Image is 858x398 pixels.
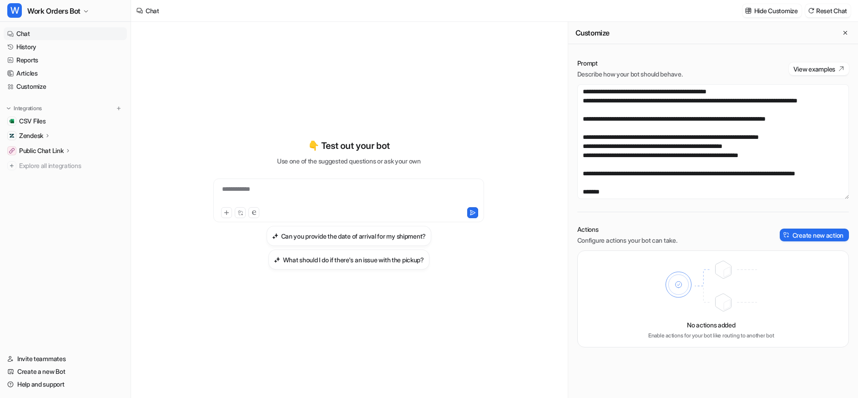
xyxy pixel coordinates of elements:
[4,80,127,93] a: Customize
[268,250,429,270] button: What should I do if there's an issue with the pickup?What should I do if there's an issue with th...
[19,158,123,173] span: Explore all integrations
[19,131,43,140] p: Zendesk
[283,255,424,265] h3: What should I do if there's an issue with the pickup?
[272,233,278,240] img: Can you provide the date of arrival for my shipment?
[577,236,677,245] p: Configure actions your bot can take.
[742,4,802,17] button: Hide Customize
[840,27,851,38] button: Close flyout
[7,3,22,18] span: W
[281,231,426,241] h3: Can you provide the date of arrival for my shipment?
[7,161,16,170] img: explore all integrations
[783,232,790,238] img: create-action-icon.svg
[789,62,849,75] button: View examples
[577,59,683,68] p: Prompt
[4,27,127,40] a: Chat
[4,41,127,53] a: History
[687,320,736,330] p: No actions added
[805,4,851,17] button: Reset Chat
[19,146,64,155] p: Public Chat Link
[4,159,127,172] a: Explore all integrations
[754,6,798,15] p: Hide Customize
[116,105,122,112] img: menu_add.svg
[267,226,431,246] button: Can you provide the date of arrival for my shipment?Can you provide the date of arrival for my sh...
[4,115,127,128] a: CSV FilesCSV Files
[5,105,12,112] img: expand menu
[19,117,45,126] span: CSV Files
[575,28,610,37] h2: Customize
[27,5,81,17] span: Work Orders Bot
[9,148,15,153] img: Public Chat Link
[4,67,127,80] a: Articles
[308,139,390,153] p: 👇 Test out your bot
[745,7,752,14] img: customize
[9,118,15,124] img: CSV Files
[277,156,421,166] p: Use one of the suggested questions or ask your own
[274,256,280,263] img: What should I do if there's an issue with the pickup?
[9,133,15,138] img: Zendesk
[577,225,677,234] p: Actions
[146,6,159,15] div: Chat
[14,105,42,112] p: Integrations
[4,352,127,365] a: Invite teammates
[577,70,683,79] p: Describe how your bot should behave.
[648,332,774,340] p: Enable actions for your bot like routing to another bot
[780,229,849,241] button: Create new action
[4,54,127,66] a: Reports
[4,104,45,113] button: Integrations
[4,365,127,378] a: Create a new Bot
[808,7,814,14] img: reset
[4,378,127,391] a: Help and support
